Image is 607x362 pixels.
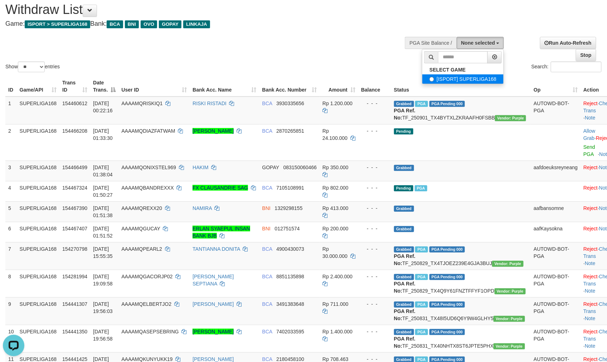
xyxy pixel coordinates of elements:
[5,161,17,181] td: 3
[193,246,240,252] a: TANTIANNA DONITA
[415,101,428,107] span: Marked by aafnonsreyleab
[93,246,113,259] span: [DATE] 15:55:35
[322,226,348,231] span: Rp 200.000
[17,76,60,97] th: Game/API: activate to sort column ascending
[494,316,525,322] span: Vendor URL: https://trx4.1velocity.biz
[276,301,304,307] span: Copy 3491383648 to clipboard
[193,205,212,211] a: NAMIRA
[394,336,416,349] b: PGA Ref. No:
[262,274,272,279] span: BCA
[262,185,272,191] span: BCA
[262,356,272,362] span: BCA
[5,124,17,161] td: 2
[259,76,320,97] th: Bank Acc. Number: activate to sort column ascending
[276,356,304,362] span: Copy 2180458100 to clipboard
[5,62,60,72] label: Show entries
[190,76,259,97] th: Bank Acc. Name: activate to sort column ascending
[361,225,388,232] div: - - -
[429,67,466,73] b: SELECT GAME
[121,185,174,191] span: AAAAMQBANDREXXX
[429,274,465,280] span: PGA Pending
[121,246,162,252] span: AAAAMQPEARL2
[121,329,179,334] span: AAAAMQASEPSEBRING
[5,76,17,97] th: ID
[361,328,388,335] div: - - -
[121,205,162,211] span: AAAAMQREXX20
[585,115,596,121] a: Note
[17,97,60,124] td: SUPERLIGA168
[361,245,388,253] div: - - -
[322,165,348,170] span: Rp 350.000
[394,246,414,253] span: Grabbed
[62,246,87,252] span: 154270798
[62,329,87,334] span: 154441350
[361,273,388,280] div: - - -
[391,97,531,124] td: TF_250901_TX4BYTXLZKRAAFH0FSBB
[62,301,87,307] span: 154441307
[583,356,598,362] a: Reject
[585,288,596,294] a: Note
[551,62,602,72] input: Search:
[276,185,304,191] span: Copy 7105108991 to clipboard
[585,343,596,349] a: Note
[583,144,595,157] a: Send PGA
[5,325,17,352] td: 10
[391,76,531,97] th: Status
[17,181,60,201] td: SUPERLIGA168
[394,226,414,232] span: Grabbed
[394,329,414,335] span: Grabbed
[322,185,348,191] span: Rp 802.000
[415,329,428,335] span: Marked by aafsoycanthlai
[193,185,248,191] a: FX CLAUSANDRIE SAG
[531,297,581,325] td: AUTOWD-BOT-PGA
[5,97,17,124] td: 1
[322,128,348,141] span: Rp 24.100.000
[62,128,87,134] span: 154466208
[59,76,90,97] th: Trans ID: activate to sort column ascending
[461,40,495,46] span: None selected
[121,274,173,279] span: AAAAMQGACORJP02
[394,185,413,191] span: Pending
[429,246,465,253] span: PGA Pending
[25,20,90,28] span: ISPORT > SUPERLIGA168
[5,181,17,201] td: 4
[118,76,190,97] th: User ID: activate to sort column ascending
[275,205,303,211] span: Copy 1329298155 to clipboard
[262,205,271,211] span: BNI
[322,301,348,307] span: Rp 711.000
[17,124,60,161] td: SUPERLIGA168
[583,301,598,307] a: Reject
[531,62,602,72] label: Search:
[193,226,250,239] a: ERLAN SYAEPUL INSAN BANK BJB
[361,300,388,308] div: - - -
[193,101,227,106] a: RISKI RISTADI
[121,226,160,231] span: AAAAMQGUCAY
[93,205,113,218] span: [DATE] 01:51:38
[415,274,428,280] span: Marked by aafnonsreyleab
[193,274,234,287] a: [PERSON_NAME] SEPTIANA
[531,76,581,97] th: Op: activate to sort column ascending
[429,329,465,335] span: PGA Pending
[394,302,414,308] span: Grabbed
[405,37,456,49] div: PGA Site Balance /
[422,74,504,84] label: [ISPORT] SUPERLIGA168
[495,115,526,121] span: Vendor URL: https://trx4.1velocity.biz
[429,101,465,107] span: PGA Pending
[62,205,87,211] span: 154467390
[361,184,388,191] div: - - -
[583,226,598,231] a: Reject
[583,101,598,106] a: Reject
[93,185,113,198] span: [DATE] 01:50:27
[17,201,60,222] td: SUPERLIGA168
[3,3,24,24] button: Open LiveChat chat widget
[5,3,398,17] h1: Withdraw List
[583,128,596,141] span: ·
[415,302,428,308] span: Marked by aafsoycanthlai
[358,76,391,97] th: Balance
[322,356,348,362] span: Rp 708.463
[125,20,139,28] span: BNI
[62,185,87,191] span: 154467324
[193,128,234,134] a: [PERSON_NAME]
[583,274,598,279] a: Reject
[531,270,581,297] td: AUTOWD-BOT-PGA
